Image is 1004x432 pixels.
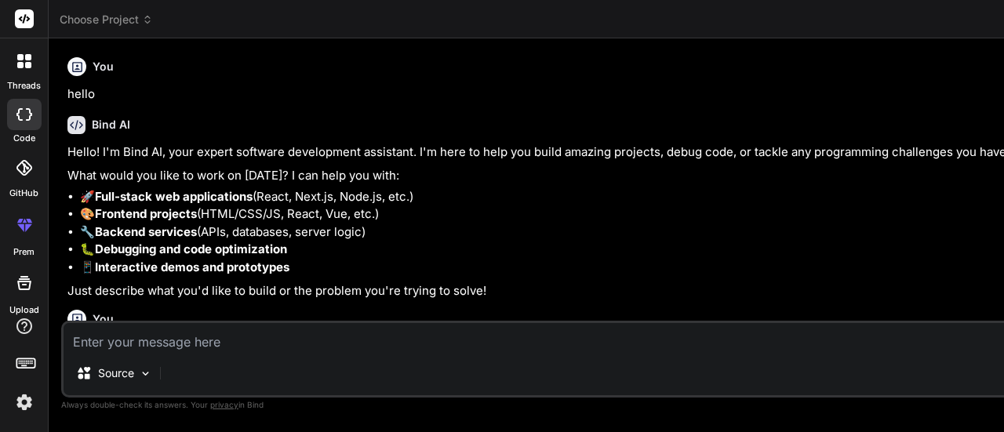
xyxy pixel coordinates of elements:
[210,400,238,409] span: privacy
[93,59,114,74] h6: You
[95,260,289,274] strong: Interactive demos and prototypes
[60,12,153,27] span: Choose Project
[93,311,114,327] h6: You
[92,117,130,133] h6: Bind AI
[11,389,38,416] img: settings
[7,79,41,93] label: threads
[98,365,134,381] p: Source
[9,303,39,317] label: Upload
[13,245,35,259] label: prem
[95,189,253,204] strong: Full-stack web applications
[13,132,35,145] label: code
[95,206,197,221] strong: Frontend projects
[139,367,152,380] img: Pick Models
[95,241,287,256] strong: Debugging and code optimization
[9,187,38,200] label: GitHub
[95,224,197,239] strong: Backend services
